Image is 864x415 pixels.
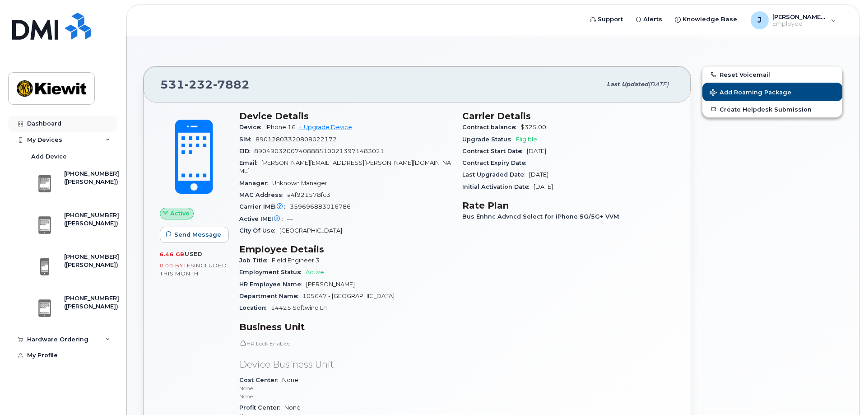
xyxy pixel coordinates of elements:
span: Add Roaming Package [710,89,791,98]
p: HR Lock Enabled [239,340,451,347]
iframe: Messenger Launcher [825,376,857,408]
button: Add Roaming Package [702,83,842,101]
span: Manager [239,180,272,187]
span: None [239,377,451,400]
a: + Upgrade Device [299,124,352,131]
span: Profit Center [239,404,284,411]
span: Last updated [607,81,648,88]
span: [PERSON_NAME][EMAIL_ADDRESS][PERSON_NAME][DOMAIN_NAME] [239,159,451,174]
span: 105647 - [GEOGRAPHIC_DATA] [302,293,395,299]
span: 232 [185,78,213,91]
h3: Business Unit [239,322,451,332]
span: EID [239,148,254,154]
span: Contract Expiry Date [462,159,530,166]
span: — [287,215,293,222]
span: used [185,251,203,257]
span: $325.00 [520,124,546,131]
h3: Device Details [239,111,451,121]
span: Last Upgraded Date [462,171,529,178]
span: Field Engineer 3 [272,257,320,264]
span: MAC Address [239,191,287,198]
span: Initial Activation Date [462,183,534,190]
span: Active [306,269,324,275]
span: 7882 [213,78,250,91]
span: 14425 Softwind Ln [271,304,327,311]
span: Send Message [174,230,221,239]
h3: Employee Details [239,244,451,255]
span: a4f921578fc3 [287,191,330,198]
span: [DATE] [527,148,546,154]
span: 6.46 GB [160,251,185,257]
p: None [239,392,451,400]
span: Active [170,209,190,218]
span: 0.00 Bytes [160,262,194,269]
a: Create Helpdesk Submission [702,101,842,117]
span: Contract balance [462,124,520,131]
span: 89049032007408885100213971483021 [254,148,384,154]
p: Device Business Unit [239,358,451,371]
span: Active IMEI [239,215,287,222]
span: City Of Use [239,227,279,234]
span: [DATE] [534,183,553,190]
span: Contract Start Date [462,148,527,154]
span: Carrier IMEI [239,203,290,210]
span: HR Employee Name [239,281,306,288]
h3: Carrier Details [462,111,674,121]
span: iPhone 16 [265,124,296,131]
span: [DATE] [648,81,669,88]
span: Eligible [516,136,537,143]
span: Email [239,159,261,166]
span: Unknown Manager [272,180,327,187]
span: Department Name [239,293,302,299]
span: Location [239,304,271,311]
span: [DATE] [529,171,548,178]
span: SIM [239,136,255,143]
span: Employment Status [239,269,306,275]
button: Reset Voicemail [702,66,842,83]
span: Device [239,124,265,131]
button: Send Message [160,227,229,243]
p: None [239,384,451,392]
span: Bus Enhnc Advncd Select for iPhone 5G/5G+ VVM [462,213,624,220]
span: Cost Center [239,377,282,383]
span: Upgrade Status [462,136,516,143]
span: 531 [160,78,250,91]
span: [PERSON_NAME] [306,281,355,288]
span: Job Title [239,257,272,264]
h3: Rate Plan [462,200,674,211]
span: 359696883016786 [290,203,351,210]
span: [GEOGRAPHIC_DATA] [279,227,342,234]
span: 89012803320808022172 [255,136,337,143]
